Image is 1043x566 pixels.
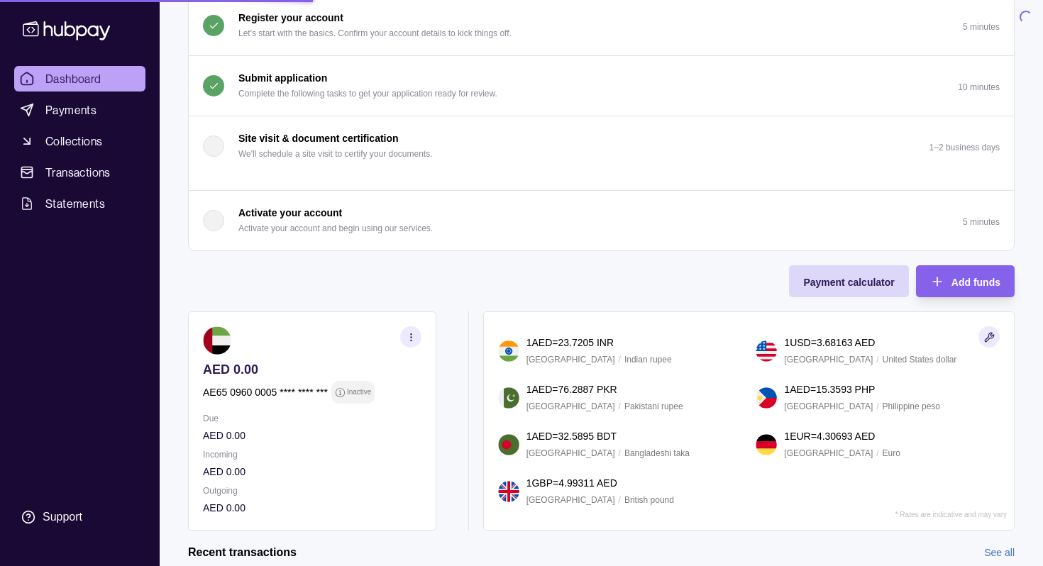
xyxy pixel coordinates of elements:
[14,502,145,532] a: Support
[189,191,1014,250] button: Activate your account Activate your account and begin using our services.5 minutes
[876,445,878,461] p: /
[963,217,1000,227] p: 5 minutes
[203,326,231,355] img: ae
[45,101,96,118] span: Payments
[784,335,875,350] p: 1 USD = 3.68163 AED
[958,82,1000,92] p: 10 minutes
[619,352,621,367] p: /
[784,399,873,414] p: [GEOGRAPHIC_DATA]
[498,434,519,455] img: bd
[526,352,615,367] p: [GEOGRAPHIC_DATA]
[526,492,615,508] p: [GEOGRAPHIC_DATA]
[238,221,433,236] p: Activate your account and begin using our services.
[895,511,1007,518] p: * Rates are indicative and may vary
[526,445,615,461] p: [GEOGRAPHIC_DATA]
[14,97,145,123] a: Payments
[238,131,399,146] p: Site visit & document certification
[619,399,621,414] p: /
[784,382,875,397] p: 1 AED = 15.3593 PHP
[14,191,145,216] a: Statements
[189,56,1014,116] button: Submit application Complete the following tasks to get your application ready for review.10 minutes
[624,352,672,367] p: Indian rupee
[189,116,1014,176] button: Site visit & document certification We'll schedule a site visit to certify your documents.1–2 bus...
[238,146,433,162] p: We'll schedule a site visit to certify your documents.
[238,26,512,41] p: Let's start with the basics. Confirm your account details to kick things off.
[14,160,145,185] a: Transactions
[526,335,614,350] p: 1 AED = 23.7205 INR
[619,492,621,508] p: /
[883,352,957,367] p: United States dollar
[789,265,908,297] button: Payment calculator
[189,176,1014,190] div: Site visit & document certification We'll schedule a site visit to certify your documents.1–2 bus...
[756,387,777,409] img: ph
[876,399,878,414] p: /
[45,164,111,181] span: Transactions
[203,428,421,443] p: AED 0.00
[14,66,145,91] a: Dashboard
[784,428,875,444] p: 1 EUR = 4.30693 AED
[784,352,873,367] p: [GEOGRAPHIC_DATA]
[45,133,102,150] span: Collections
[238,10,343,26] p: Register your account
[526,428,617,444] p: 1 AED = 32.5895 BDT
[45,195,105,212] span: Statements
[238,86,497,101] p: Complete the following tasks to get your application ready for review.
[929,143,1000,152] p: 1–2 business days
[203,464,421,479] p: AED 0.00
[14,128,145,154] a: Collections
[203,362,421,377] p: AED 0.00
[498,387,519,409] img: pk
[984,545,1015,560] a: See all
[43,509,82,525] div: Support
[347,384,371,400] p: Inactive
[624,399,683,414] p: Pakistani rupee
[203,483,421,499] p: Outgoing
[624,445,690,461] p: Bangladeshi taka
[883,445,900,461] p: Euro
[526,475,617,491] p: 1 GBP = 4.99311 AED
[203,447,421,462] p: Incoming
[803,277,894,288] span: Payment calculator
[45,70,101,87] span: Dashboard
[916,265,1015,297] button: Add funds
[203,500,421,516] p: AED 0.00
[784,445,873,461] p: [GEOGRAPHIC_DATA]
[756,434,777,455] img: de
[498,340,519,362] img: in
[951,277,1000,288] span: Add funds
[526,399,615,414] p: [GEOGRAPHIC_DATA]
[876,352,878,367] p: /
[188,545,297,560] h2: Recent transactions
[963,22,1000,32] p: 5 minutes
[619,445,621,461] p: /
[238,70,327,86] p: Submit application
[883,399,940,414] p: Philippine peso
[756,340,777,362] img: us
[526,382,617,397] p: 1 AED = 76.2887 PKR
[498,481,519,502] img: gb
[203,411,421,426] p: Due
[624,492,674,508] p: British pound
[238,205,342,221] p: Activate your account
